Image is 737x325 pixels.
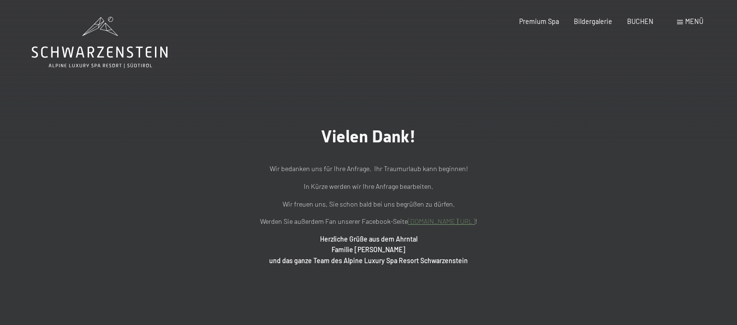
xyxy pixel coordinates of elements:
span: Vielen Dank! [321,127,416,146]
strong: Herzliche Grüße aus dem Ahrntal Familie [PERSON_NAME] und das ganze Team des Alpine Luxury Spa Re... [269,235,468,265]
p: Wir bedanken uns für Ihre Anfrage. Ihr Traumurlaub kann beginnen! [157,163,580,174]
a: [DOMAIN_NAME][URL] [408,217,475,225]
a: Bildergalerie [574,17,612,25]
p: In Kürze werden wir Ihre Anfrage bearbeiten. [157,181,580,192]
a: BUCHEN [627,17,654,25]
p: Wir freuen uns, Sie schon bald bei uns begrüßen zu dürfen. [157,199,580,210]
p: Werden Sie außerdem Fan unserer Facebook-Seite ! [157,216,580,227]
a: Premium Spa [519,17,559,25]
span: Menü [685,17,703,25]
